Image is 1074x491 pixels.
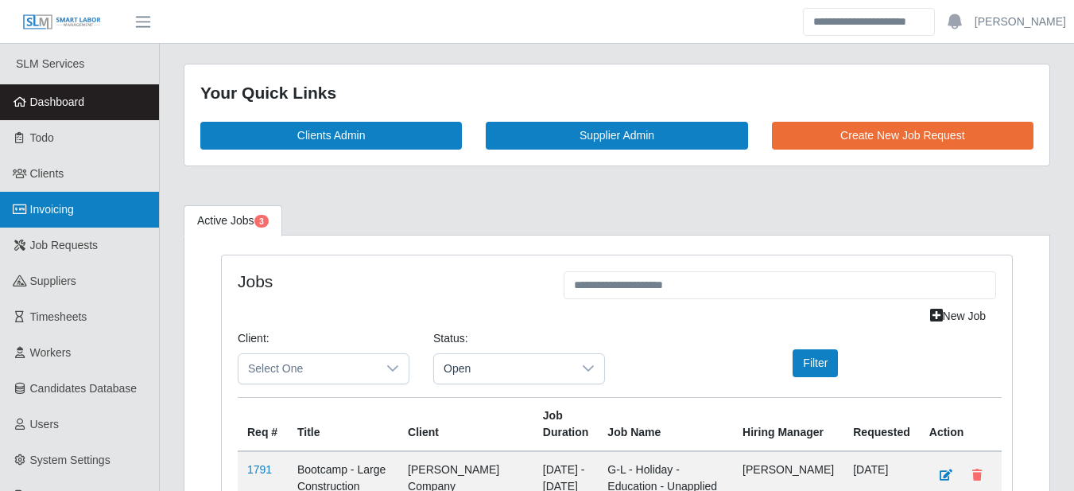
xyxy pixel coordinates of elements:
input: Search [803,8,935,36]
th: Requested [843,397,920,451]
th: Title [288,397,398,451]
button: Filter [793,349,838,377]
span: Dashboard [30,95,85,108]
label: Client: [238,330,269,347]
span: Invoicing [30,203,74,216]
span: Open [434,354,572,384]
a: Supplier Admin [486,122,747,150]
th: Req # [238,397,288,451]
span: System Settings [30,454,111,466]
label: Status: [433,330,468,347]
span: Select One [238,354,377,384]
th: Action [920,397,1002,451]
span: Suppliers [30,275,76,287]
span: Timesheets [30,310,87,323]
th: Job Duration [533,397,599,451]
span: Pending Jobs [254,215,269,228]
span: Clients [30,167,64,180]
span: Todo [30,131,54,144]
a: Clients Admin [200,122,462,150]
span: SLM Services [16,57,84,70]
div: Your Quick Links [200,80,1033,106]
span: Candidates Database [30,382,138,395]
a: Active Jobs [184,205,282,236]
a: 1791 [247,463,272,476]
img: SLM Logo [22,14,102,31]
th: Client [398,397,533,451]
span: Users [30,418,60,431]
a: Create New Job Request [772,122,1033,150]
span: Workers [30,346,72,359]
a: New Job [920,302,996,330]
span: Job Requests [30,239,99,251]
th: Job Name [598,397,733,451]
a: [PERSON_NAME] [975,14,1066,30]
h4: Jobs [238,271,540,291]
th: Hiring Manager [733,397,843,451]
